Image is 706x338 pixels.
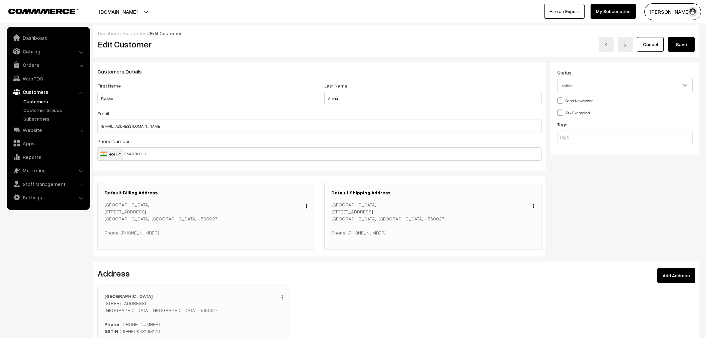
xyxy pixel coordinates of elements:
img: COMMMERCE [8,9,78,14]
a: Catalog [8,45,88,57]
label: Last Name [324,82,347,89]
h3: Default Shipping Address [331,190,534,196]
b: [GEOGRAPHIC_DATA] [104,293,153,299]
a: Marketing [8,164,88,176]
p: [GEOGRAPHIC_DATA] [STREET_ADDRESS] [GEOGRAPHIC_DATA], [GEOGRAPHIC_DATA] - 560027 Phone: [PHONE_NU... [104,201,307,236]
input: Phone Number [97,147,542,161]
a: Hire an Expert [544,4,585,19]
a: WebPOS [8,72,88,84]
label: First Name [97,82,121,89]
a: Staff Management [8,178,88,190]
span: Edit Customer [150,30,182,36]
a: Reports [8,151,88,163]
b: Phone [104,321,119,327]
label: Phone Number [97,138,130,145]
label: Tags [557,121,568,128]
a: customers [124,30,148,36]
div: India (भारत): +91 [98,148,123,160]
b: GSTIN [104,328,118,334]
a: My Subscription [591,4,636,19]
a: Add Address [657,268,695,283]
a: Website [8,124,88,136]
p: [STREET_ADDRESS] [GEOGRAPHIC_DATA], [GEOGRAPHIC_DATA] - 560027 : [PHONE_NUMBER] : 29BHEPK4813M1Z0 [104,293,283,335]
input: Email [97,120,542,133]
a: Orders [8,59,88,71]
label: Email [97,110,109,117]
a: Settings [8,191,88,203]
a: Customers [22,98,88,105]
input: Last Name [324,92,541,105]
div: +91 [109,150,117,158]
span: Active [557,79,693,92]
a: Dashboard [98,30,122,36]
a: Customers [8,86,88,98]
span: Active [558,80,693,92]
span: Customers Details [97,68,150,75]
label: Tax Exempted [557,109,590,116]
img: left-arrow.png [604,43,608,47]
img: Menu [306,204,307,208]
a: Apps [8,137,88,149]
a: Cancel [637,37,664,52]
button: Save [668,37,695,52]
label: Send Newsletter [557,97,593,104]
a: COMMMERCE [8,7,67,15]
a: Customer Groups [22,107,88,114]
button: [DOMAIN_NAME] [75,3,161,20]
h2: Edit Customer [98,39,391,49]
div: / / [98,30,695,37]
button: [PERSON_NAME] [644,3,701,20]
label: Status [557,69,572,76]
input: Tags [559,134,618,141]
h3: Default Billing Address [104,190,307,196]
h2: Address [97,268,442,279]
img: Menu [282,295,283,300]
img: user [688,7,698,17]
img: right-arrow.png [623,43,627,47]
input: First Name [97,92,314,105]
a: Dashboard [8,32,88,44]
img: Menu [533,204,534,208]
p: [GEOGRAPHIC_DATA] [STREET_ADDRESS] [GEOGRAPHIC_DATA], [GEOGRAPHIC_DATA] - 560027 Phone: [PHONE_NU... [331,201,534,236]
a: Subscribers [22,115,88,122]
